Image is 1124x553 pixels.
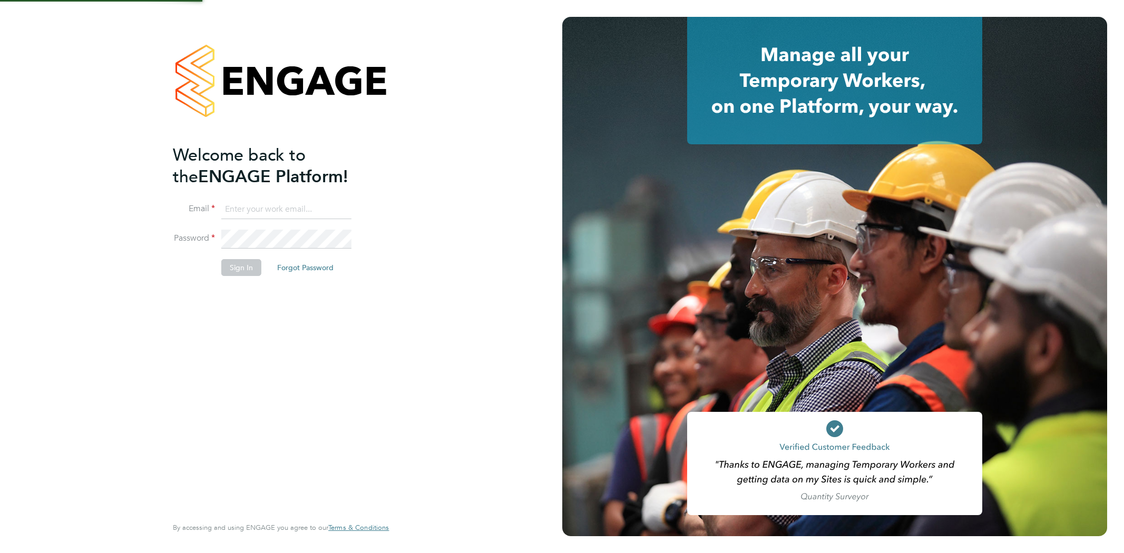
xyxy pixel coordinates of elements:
[173,145,306,187] span: Welcome back to the
[328,524,389,532] a: Terms & Conditions
[173,233,215,244] label: Password
[269,259,342,276] button: Forgot Password
[173,203,215,214] label: Email
[221,200,351,219] input: Enter your work email...
[328,523,389,532] span: Terms & Conditions
[221,259,261,276] button: Sign In
[173,523,389,532] span: By accessing and using ENGAGE you agree to our
[173,144,378,187] h2: ENGAGE Platform!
